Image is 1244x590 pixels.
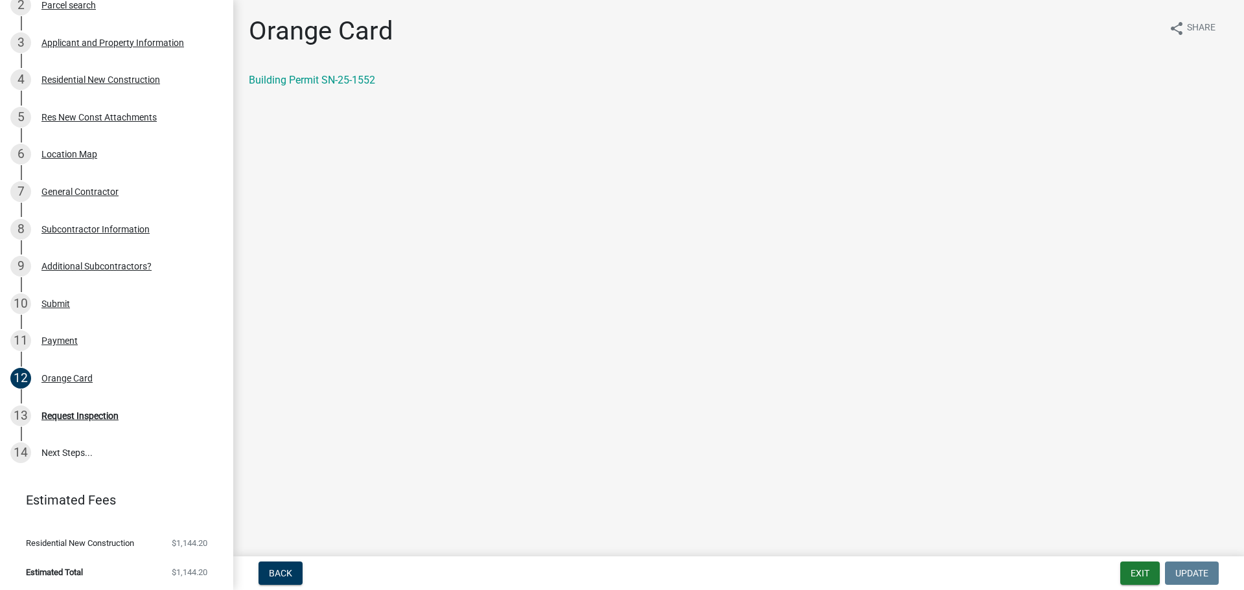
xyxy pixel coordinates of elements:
[10,368,31,389] div: 12
[26,539,134,547] span: Residential New Construction
[1169,21,1184,36] i: share
[10,181,31,202] div: 7
[249,16,393,47] h1: Orange Card
[41,262,152,271] div: Additional Subcontractors?
[41,150,97,159] div: Location Map
[41,1,96,10] div: Parcel search
[172,568,207,576] span: $1,144.20
[1158,16,1226,41] button: shareShare
[41,299,70,308] div: Submit
[41,374,93,383] div: Orange Card
[10,330,31,351] div: 11
[10,293,31,314] div: 10
[1175,568,1208,578] span: Update
[41,75,160,84] div: Residential New Construction
[10,442,31,463] div: 14
[259,562,303,585] button: Back
[10,256,31,277] div: 9
[1187,21,1215,36] span: Share
[41,38,184,47] div: Applicant and Property Information
[10,32,31,53] div: 3
[1120,562,1160,585] button: Exit
[26,568,83,576] span: Estimated Total
[249,74,375,86] a: Building Permit SN-25-1552
[10,144,31,165] div: 6
[10,107,31,128] div: 5
[10,405,31,426] div: 13
[10,219,31,240] div: 8
[41,336,78,345] div: Payment
[41,411,119,420] div: Request Inspection
[41,187,119,196] div: General Contractor
[41,113,157,122] div: Res New Const Attachments
[1165,562,1219,585] button: Update
[10,69,31,90] div: 4
[41,225,150,234] div: Subcontractor Information
[269,568,292,578] span: Back
[10,487,213,513] a: Estimated Fees
[172,539,207,547] span: $1,144.20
